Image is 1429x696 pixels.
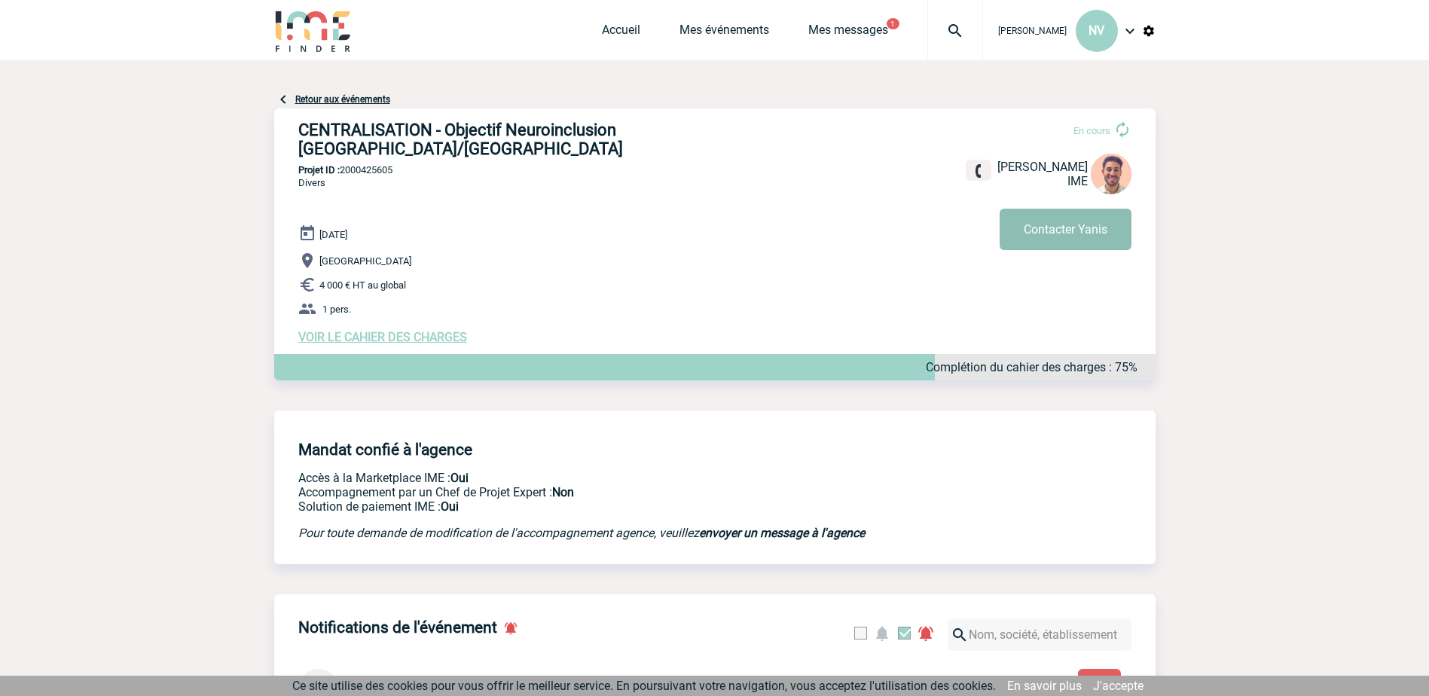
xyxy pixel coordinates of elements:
span: IME [1067,174,1088,188]
span: [DATE] [319,229,347,240]
span: [PERSON_NAME] [998,26,1067,36]
p: 2000425605 [274,164,1156,176]
h3: CENTRALISATION - Objectif Neuroinclusion [GEOGRAPHIC_DATA]/[GEOGRAPHIC_DATA] [298,121,750,158]
b: Projet ID : [298,164,340,176]
a: Retour aux événements [295,94,390,105]
a: En savoir plus [1007,679,1082,693]
span: En cours [1073,125,1110,136]
span: [PERSON_NAME] [997,160,1088,174]
b: Oui [441,499,459,514]
a: J'accepte [1093,679,1144,693]
button: 1 [887,18,899,29]
a: Accueil [602,23,640,44]
b: Non [552,485,574,499]
a: envoyer un message à l'agence [699,526,865,540]
span: 4 000 € HT au global [319,279,406,291]
h4: Mandat confié à l'agence [298,441,472,459]
p: Accès à la Marketplace IME : [298,471,924,485]
a: Lire [1066,672,1133,686]
p: Prestation payante [298,485,924,499]
span: NV [1089,23,1104,38]
button: Lire [1078,669,1121,691]
span: 1 pers. [322,304,351,315]
button: Contacter Yanis [1000,209,1131,250]
span: Ce site utilise des cookies pour vous offrir le meilleur service. En poursuivant votre navigation... [292,679,996,693]
img: fixe.png [972,164,985,178]
a: Mes événements [679,23,769,44]
p: Conformité aux process achat client, Prise en charge de la facturation, Mutualisation de plusieur... [298,499,924,514]
a: VOIR LE CAHIER DES CHARGES [298,330,467,344]
img: IME-Finder [274,9,353,52]
em: Pour toute demande de modification de l'accompagnement agence, veuillez [298,526,865,540]
span: [GEOGRAPHIC_DATA] [319,255,411,267]
b: Oui [450,471,469,485]
img: 132114-0.jpg [1091,154,1131,194]
a: Mes messages [808,23,888,44]
span: Divers [298,177,325,188]
h4: Notifications de l'événement [298,618,497,636]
